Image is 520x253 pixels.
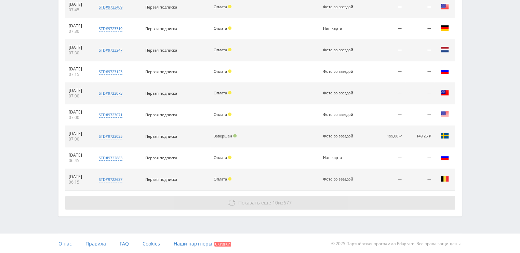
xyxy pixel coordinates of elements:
[370,40,405,61] td: —
[143,240,160,247] span: Cookies
[238,199,271,206] span: Показать ещё
[145,177,177,182] span: Первая подписка
[145,4,177,10] span: Первая подписка
[69,115,89,120] div: 07:00
[174,240,212,247] span: Наши партнеры
[69,45,89,50] div: [DATE]
[214,176,227,182] span: Оплата
[69,50,89,56] div: 07:30
[69,179,89,185] div: 06:15
[85,240,106,247] span: Правила
[69,23,89,29] div: [DATE]
[69,152,89,158] div: [DATE]
[99,177,122,182] div: std#9722637
[323,134,354,138] div: Фото со звездой
[323,69,354,74] div: Фото со звездой
[99,155,122,161] div: std#9722883
[441,110,449,118] img: usa.png
[120,240,129,247] span: FAQ
[370,169,405,190] td: —
[214,242,231,247] span: Скидки
[441,153,449,161] img: rus.png
[370,61,405,83] td: —
[145,26,177,31] span: Первая подписка
[323,5,354,9] div: Фото со звездой
[145,134,177,139] span: Первая подписка
[441,45,449,54] img: nld.png
[228,177,231,181] span: Холд
[233,134,237,137] span: Подтвержден
[441,175,449,183] img: bel.png
[58,240,72,247] span: О нас
[69,88,89,93] div: [DATE]
[99,91,122,96] div: std#9723073
[283,199,292,206] span: 677
[441,89,449,97] img: usa.png
[228,112,231,116] span: Холд
[69,66,89,72] div: [DATE]
[69,2,89,7] div: [DATE]
[228,26,231,30] span: Холд
[323,112,354,117] div: Фото со звездой
[370,147,405,169] td: —
[69,29,89,34] div: 07:30
[441,132,449,140] img: swe.png
[228,48,231,51] span: Холд
[405,147,434,169] td: —
[323,177,354,182] div: Фото со звездой
[370,104,405,126] td: —
[441,24,449,32] img: deu.png
[228,5,231,8] span: Холд
[228,91,231,94] span: Холд
[441,2,449,11] img: usa.png
[405,169,434,190] td: —
[69,174,89,179] div: [DATE]
[370,18,405,40] td: —
[69,109,89,115] div: [DATE]
[69,7,89,13] div: 07:45
[145,69,177,74] span: Первая подписка
[99,134,122,139] div: std#9723035
[69,158,89,163] div: 06:45
[323,156,354,160] div: Нат. карта
[214,69,227,74] span: Оплата
[323,26,354,31] div: Нат. карта
[214,47,227,52] span: Оплата
[405,61,434,83] td: —
[405,83,434,104] td: —
[370,83,405,104] td: —
[228,69,231,73] span: Холд
[99,69,122,75] div: std#9723123
[214,4,227,9] span: Оплата
[214,155,227,160] span: Оплата
[99,48,122,53] div: std#9723247
[405,126,434,147] td: 149,25 ₽
[214,26,227,31] span: Оплата
[99,112,122,118] div: std#9723071
[145,91,177,96] span: Первая подписка
[405,40,434,61] td: —
[405,18,434,40] td: —
[323,48,354,52] div: Фото со звездой
[238,199,292,206] span: из
[69,93,89,99] div: 07:00
[405,104,434,126] td: —
[99,26,122,31] div: std#9723319
[323,91,354,95] div: Фото со звездой
[69,136,89,142] div: 07:00
[214,133,232,138] span: Завершён
[69,131,89,136] div: [DATE]
[214,90,227,95] span: Оплата
[69,72,89,77] div: 07:15
[145,155,177,160] span: Первая подписка
[145,112,177,117] span: Первая подписка
[370,126,405,147] td: 199,00 ₽
[272,199,278,206] span: 10
[214,112,227,117] span: Оплата
[441,67,449,75] img: rus.png
[99,4,122,10] div: std#9723409
[65,196,455,210] button: Показать ещё 10из677
[145,48,177,53] span: Первая подписка
[228,156,231,159] span: Холд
